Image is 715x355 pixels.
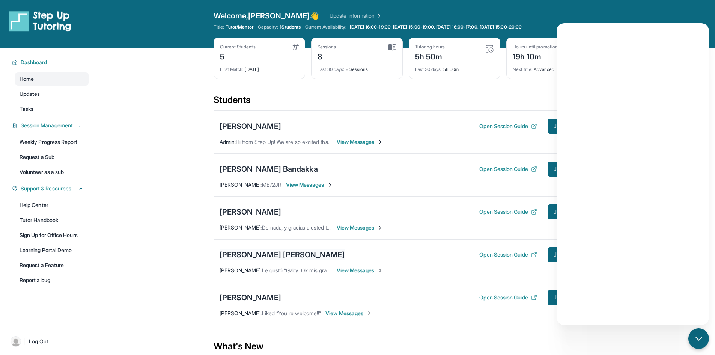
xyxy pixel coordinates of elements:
[513,50,558,62] div: 19h 10m
[220,249,345,260] div: [PERSON_NAME] [PERSON_NAME]
[554,210,586,214] span: Join Meeting
[415,44,445,50] div: Tutoring hours
[337,267,384,274] span: View Messages
[226,24,253,30] span: Tutor/Mentor
[220,66,244,72] span: First Match :
[479,251,537,258] button: Open Session Guide
[24,337,26,346] span: |
[214,94,598,110] div: Students
[479,165,537,173] button: Open Session Guide
[15,150,89,164] a: Request a Sub
[305,24,346,30] span: Current Availability:
[325,310,372,317] span: View Messages
[18,59,84,66] button: Dashboard
[15,102,89,116] a: Tasks
[513,44,558,50] div: Hours until promotion
[220,181,262,188] span: [PERSON_NAME] :
[415,50,445,62] div: 5h 50m
[415,66,442,72] span: Last 30 days :
[318,66,345,72] span: Last 30 days :
[548,290,592,305] button: Join Meeting
[15,243,89,257] a: Learning Portal Demo
[375,12,382,20] img: Chevron Right
[318,50,336,62] div: 8
[214,24,224,30] span: Title:
[554,252,586,257] span: Join Meeting
[258,24,278,30] span: Capacity:
[415,62,494,73] div: 5h 50m
[366,310,372,316] img: Chevron-Right
[220,50,256,62] div: 5
[513,62,592,73] div: Advanced Tutor/Mentor
[286,181,333,189] span: View Messages
[377,139,383,145] img: Chevron-Right
[18,185,84,192] button: Support & Resources
[485,44,494,53] img: card
[327,182,333,188] img: Chevron-Right
[280,24,301,30] span: 1 Students
[688,328,709,349] button: chat-button
[479,208,537,216] button: Open Session Guide
[220,310,262,316] span: [PERSON_NAME] :
[554,124,586,128] span: Join Meeting
[15,258,89,272] a: Request a Feature
[318,44,336,50] div: Sessions
[479,122,537,130] button: Open Session Guide
[220,62,299,73] div: [DATE]
[377,225,383,231] img: Chevron-Right
[15,135,89,149] a: Weekly Progress Report
[8,333,89,350] a: |Log Out
[9,11,71,32] img: logo
[337,138,384,146] span: View Messages
[11,336,21,347] img: user-img
[262,224,346,231] span: De nada, y gracias a usted también!
[21,185,71,192] span: Support & Resources
[20,105,33,113] span: Tasks
[20,90,40,98] span: Updates
[262,267,338,273] span: Le gustó “Gaby: Ok mis gracias”
[214,11,319,21] span: Welcome, [PERSON_NAME] 👋
[262,310,321,316] span: Liked “You're welcome!!”
[513,66,533,72] span: Next title :
[15,228,89,242] a: Sign Up for Office Hours
[377,267,383,273] img: Chevron-Right
[15,198,89,212] a: Help Center
[220,267,262,273] span: [PERSON_NAME] :
[15,87,89,101] a: Updates
[220,292,281,303] div: [PERSON_NAME]
[220,121,281,131] div: [PERSON_NAME]
[220,224,262,231] span: [PERSON_NAME] :
[29,338,48,345] span: Log Out
[479,294,537,301] button: Open Session Guide
[18,122,84,129] button: Session Management
[220,164,318,174] div: [PERSON_NAME] Bandakka
[548,247,592,262] button: Join Meeting
[220,139,236,145] span: Admin :
[557,23,709,325] iframe: Chatbot
[220,44,256,50] div: Current Students
[21,122,73,129] span: Session Management
[330,12,382,20] a: Update Information
[350,24,522,30] span: [DATE] 16:00-19:00, [DATE] 15:00-19:00, [DATE] 16:00-17:00, [DATE] 15:00-20:00
[20,75,34,83] span: Home
[337,224,384,231] span: View Messages
[348,24,523,30] a: [DATE] 16:00-19:00, [DATE] 15:00-19:00, [DATE] 16:00-17:00, [DATE] 15:00-20:00
[318,62,396,73] div: 8 Sessions
[554,167,586,171] span: Join Meeting
[548,204,592,219] button: Join Meeting
[15,72,89,86] a: Home
[21,59,47,66] span: Dashboard
[292,44,299,50] img: card
[548,162,592,177] button: Join Meeting
[220,207,281,217] div: [PERSON_NAME]
[15,273,89,287] a: Report a bug
[548,119,592,134] button: Join Meeting
[15,165,89,179] a: Volunteer as a sub
[262,181,281,188] span: ME72JR
[15,213,89,227] a: Tutor Handbook
[388,44,396,51] img: card
[554,295,586,300] span: Join Meeting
